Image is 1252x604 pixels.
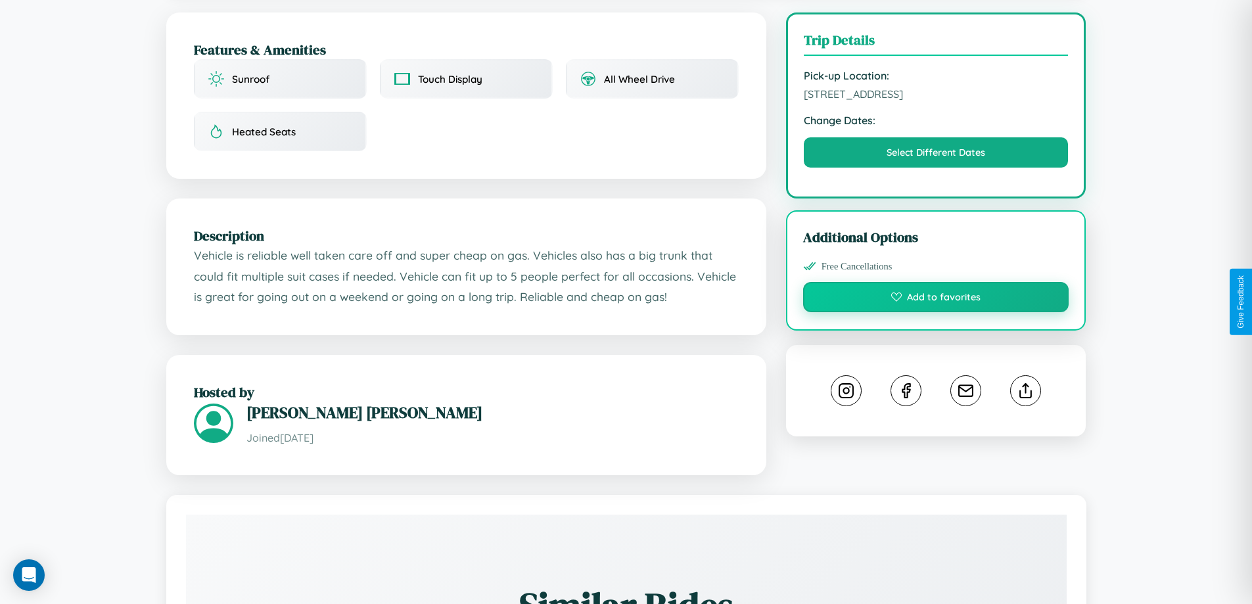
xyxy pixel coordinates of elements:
[194,40,739,59] h2: Features & Amenities
[604,73,675,85] span: All Wheel Drive
[246,429,739,448] p: Joined [DATE]
[803,282,1069,312] button: Add to favorites
[804,69,1069,82] strong: Pick-up Location:
[804,87,1069,101] span: [STREET_ADDRESS]
[804,30,1069,56] h3: Trip Details
[246,402,739,423] h3: [PERSON_NAME] [PERSON_NAME]
[1236,275,1245,329] div: Give Feedback
[803,227,1069,246] h3: Additional Options
[194,245,739,308] p: Vehicle is reliable well taken care off and super cheap on gas. Vehicles also has a big trunk tha...
[232,126,296,138] span: Heated Seats
[804,114,1069,127] strong: Change Dates:
[418,73,482,85] span: Touch Display
[194,383,739,402] h2: Hosted by
[232,73,269,85] span: Sunroof
[194,226,739,245] h2: Description
[822,261,893,272] span: Free Cancellations
[804,137,1069,168] button: Select Different Dates
[13,559,45,591] div: Open Intercom Messenger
